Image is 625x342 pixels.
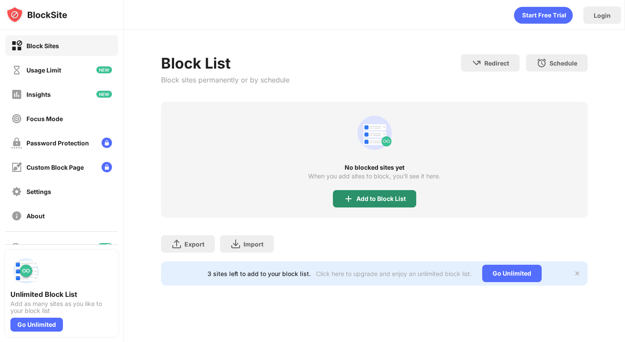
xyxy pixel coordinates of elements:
[574,270,581,277] img: x-button.svg
[482,265,542,282] div: Go Unlimited
[26,188,51,195] div: Settings
[102,138,112,148] img: lock-menu.svg
[11,138,22,148] img: password-protection-off.svg
[11,113,22,124] img: focus-off.svg
[11,40,22,51] img: block-on.svg
[102,162,112,172] img: lock-menu.svg
[11,210,22,221] img: about-off.svg
[96,91,112,98] img: new-icon.svg
[10,255,42,286] img: push-block-list.svg
[10,318,63,332] div: Go Unlimited
[11,162,22,173] img: customize-block-page-off.svg
[26,164,84,171] div: Custom Block Page
[6,6,67,23] img: logo-blocksite.svg
[243,240,263,248] div: Import
[484,59,509,67] div: Redirect
[11,89,22,100] img: insights-off.svg
[514,7,573,24] div: animation
[10,290,113,299] div: Unlimited Block List
[184,240,204,248] div: Export
[549,59,577,67] div: Schedule
[26,139,89,147] div: Password Protection
[11,186,22,197] img: settings-off.svg
[354,112,395,154] div: animation
[26,212,45,220] div: About
[308,173,441,180] div: When you add sites to block, you’ll see it here.
[96,66,112,73] img: new-icon.svg
[10,300,113,314] div: Add as many sites as you like to your block list
[26,244,50,251] div: Blocking
[594,12,611,19] div: Login
[161,54,289,72] div: Block List
[26,42,59,49] div: Block Sites
[26,91,51,98] div: Insights
[161,76,289,84] div: Block sites permanently or by schedule
[316,270,472,277] div: Click here to upgrade and enjoy an unlimited block list.
[161,164,587,171] div: No blocked sites yet
[11,65,22,76] img: time-usage-off.svg
[356,195,406,202] div: Add to Block List
[26,115,63,122] div: Focus Mode
[26,66,61,74] div: Usage Limit
[207,270,311,277] div: 3 sites left to add to your block list.
[10,242,21,253] img: blocking-icon.svg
